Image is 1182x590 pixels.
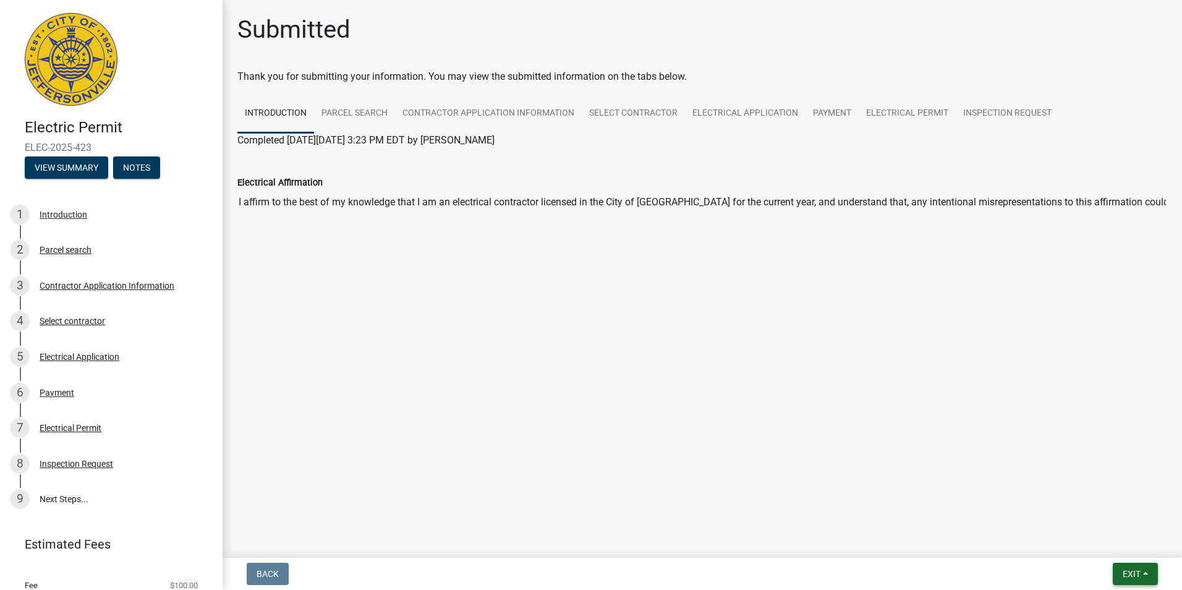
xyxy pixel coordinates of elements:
div: Contractor Application Information [40,281,174,290]
a: Contractor Application Information [395,94,582,134]
button: Exit [1113,563,1158,585]
div: 5 [10,347,30,367]
div: 7 [10,418,30,438]
a: Inspection Request [956,94,1059,134]
a: Payment [806,94,859,134]
div: 1 [10,205,30,224]
a: Electrical Application [685,94,806,134]
wm-modal-confirm: Summary [25,163,108,173]
button: Notes [113,156,160,179]
a: Parcel search [314,94,395,134]
span: Back [257,569,279,579]
h4: Electric Permit [25,119,213,137]
button: Back [247,563,289,585]
div: 9 [10,489,30,509]
img: City of Jeffersonville, Indiana [25,13,117,106]
button: View Summary [25,156,108,179]
div: Parcel search [40,246,91,254]
a: Electrical Permit [859,94,956,134]
div: Inspection Request [40,460,113,468]
div: Payment [40,388,74,397]
span: Exit [1123,569,1141,579]
h1: Submitted [237,15,351,45]
span: $100.00 [170,581,198,589]
a: Introduction [237,94,314,134]
div: 6 [10,383,30,403]
div: Electrical Application [40,353,119,361]
div: Electrical Permit [40,424,101,432]
span: ELEC-2025-423 [25,142,198,153]
div: Select contractor [40,317,105,325]
span: Completed [DATE][DATE] 3:23 PM EDT by [PERSON_NAME] [237,134,495,146]
div: 3 [10,276,30,296]
div: Thank you for submitting your information. You may view the submitted information on the tabs below. [237,69,1167,84]
a: Estimated Fees [10,532,203,557]
a: Select contractor [582,94,685,134]
wm-modal-confirm: Notes [113,163,160,173]
div: 2 [10,240,30,260]
div: Introduction [40,210,87,219]
div: 8 [10,454,30,474]
span: Fee [25,581,38,589]
label: Electrical Affirmation [237,179,323,187]
div: 4 [10,311,30,331]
